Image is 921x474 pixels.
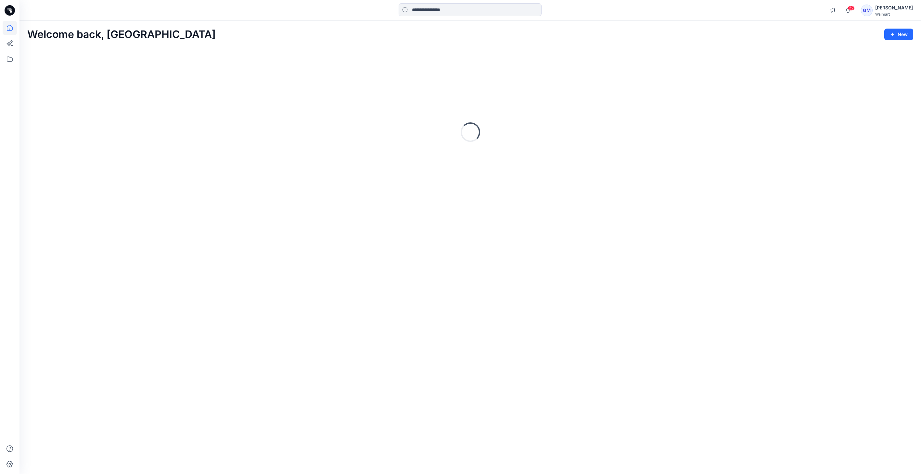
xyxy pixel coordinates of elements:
h2: Welcome back, [GEOGRAPHIC_DATA] [27,29,216,41]
button: New [884,29,913,40]
div: Walmart [875,12,913,17]
div: GM [861,5,873,16]
div: [PERSON_NAME] [875,4,913,12]
span: 22 [848,6,855,11]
